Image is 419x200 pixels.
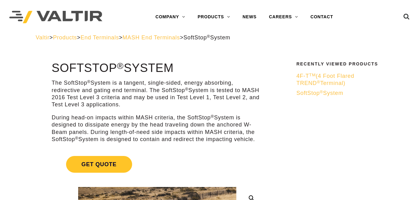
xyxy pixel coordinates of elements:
a: SoftStop®System [296,90,380,97]
a: COMPANY [149,11,191,23]
p: During head-on impacts within MASH criteria, the SoftStop System is designed to dissipate energy ... [52,114,263,143]
a: Get Quote [52,149,263,180]
a: End Terminals [81,34,119,41]
span: SoftStop System [296,90,343,96]
h2: Recently Viewed Products [296,62,380,66]
img: Valtir [9,11,102,24]
a: CAREERS [263,11,304,23]
sup: TM [309,73,316,77]
span: Get Quote [66,156,132,173]
a: NEWS [236,11,263,23]
sup: ® [211,114,214,119]
sup: ® [320,90,323,94]
sup: ® [75,136,78,140]
span: 4F-T (4 Foot Flared TREND Terminal) [296,73,354,86]
span: SoftStop System [184,34,230,41]
a: MASH End Terminals [123,34,180,41]
a: Valtir [36,34,49,41]
sup: ® [317,80,320,84]
div: > > > > [36,34,383,41]
sup: ® [117,61,124,71]
a: PRODUCTS [191,11,236,23]
sup: ® [185,87,189,91]
h1: SoftStop System [52,62,263,75]
a: CONTACT [304,11,339,23]
a: Products [53,34,77,41]
sup: ® [87,79,91,84]
a: 4F-TTM(4 Foot Flared TREND®Terminal) [296,73,380,87]
p: The SoftStop System is a tangent, single-sided, energy absorbing, redirective and gating end term... [52,79,263,109]
sup: ® [207,34,210,39]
